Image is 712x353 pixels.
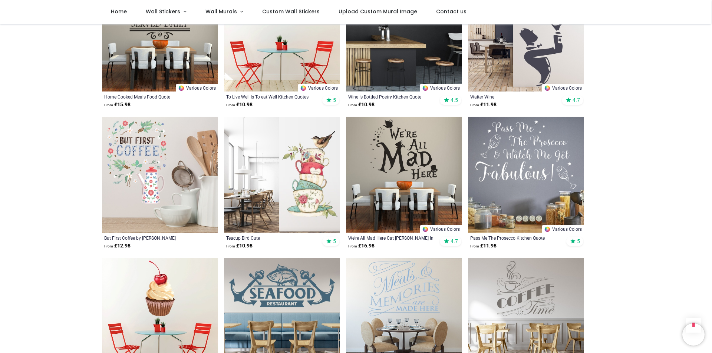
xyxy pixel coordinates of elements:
img: Color Wheel [422,85,429,91]
a: Waiter Wine [470,94,560,100]
a: Various Colors [420,225,462,233]
img: Pass Me The Prosecco Kitchen Quote Wall Sticker [468,117,584,233]
span: 4.7 [573,97,580,103]
iframe: Brevo live chat [682,323,705,346]
strong: £ 10.98 [226,101,253,109]
span: From [470,103,479,107]
span: From [226,244,235,248]
a: Wine Is Bottled Poetry Kitchen Quote [348,94,438,100]
img: Color Wheel [544,85,551,91]
strong: £ 12.98 [104,242,131,250]
strong: £ 16.98 [348,242,375,250]
img: Teacup Bird Cute Wall Sticker [224,117,340,233]
span: Home [111,8,127,15]
span: Wall Stickers [146,8,180,15]
a: Various Colors [298,84,340,91]
img: Color Wheel [422,226,429,233]
span: From [348,103,357,107]
strong: £ 15.98 [104,101,131,109]
span: 5 [577,238,580,244]
a: Various Colors [542,225,584,233]
span: Contact us [436,8,467,15]
strong: £ 11.98 [470,242,497,250]
span: Custom Wall Stickers [262,8,320,15]
span: 5 [333,238,336,244]
span: 4.5 [451,97,458,103]
span: 4.7 [451,238,458,244]
span: From [226,103,235,107]
strong: £ 10.98 [348,101,375,109]
a: Various Colors [542,84,584,91]
span: From [104,244,113,248]
a: Teacup Bird Cute [226,235,316,241]
strong: £ 11.98 [470,101,497,109]
span: Wall Murals [205,8,237,15]
span: From [470,244,479,248]
a: Home Cooked Meals Food Quote [104,94,194,100]
span: From [348,244,357,248]
span: From [104,103,113,107]
a: To Live Well Is To eat Well Kitchen Quotes [226,94,316,100]
img: Color Wheel [178,85,185,91]
a: We're All Mad Here Cat [PERSON_NAME] In Wonderland [348,235,438,241]
span: 5 [333,97,336,103]
strong: £ 10.98 [226,242,253,250]
img: But First Coffee Wall Sticker by Angela Spurgeon [102,117,218,233]
img: Color Wheel [544,226,551,233]
span: Upload Custom Mural Image [339,8,417,15]
a: Various Colors [176,84,218,91]
img: Color Wheel [300,85,307,91]
img: We're All Mad Here Cat Alice In Wonderland Wall Sticker [346,117,462,233]
a: Various Colors [420,84,462,91]
a: But First Coffee by [PERSON_NAME] [104,235,194,241]
a: Pass Me The Prosecco Kitchen Quote [470,235,560,241]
